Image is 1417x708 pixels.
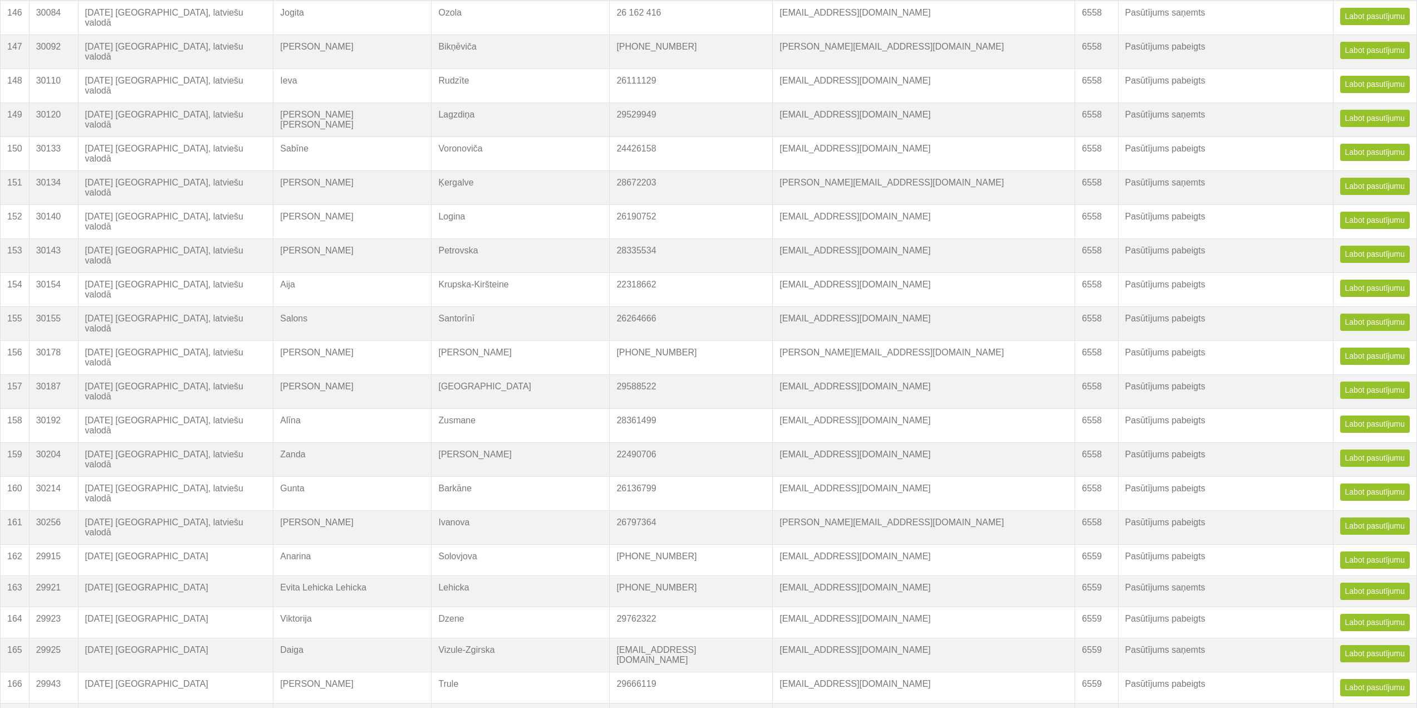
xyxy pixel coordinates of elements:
td: 28672203 [610,171,773,205]
td: [EMAIL_ADDRESS][DOMAIN_NAME] [773,477,1075,511]
td: Zanda [273,443,432,477]
td: [DATE] [GEOGRAPHIC_DATA], latviešu valodā [78,69,273,103]
td: [EMAIL_ADDRESS][DOMAIN_NAME] [773,273,1075,307]
td: Ķergalve [432,171,610,205]
td: [PERSON_NAME] [273,672,432,704]
td: 153 [1,239,30,273]
td: 6558 [1075,137,1118,171]
td: Trule [432,672,610,704]
td: [PHONE_NUMBER] [610,576,773,607]
td: Pasūtījums pabeigts [1118,341,1333,375]
a: Labot pasutījumu [1340,110,1410,127]
td: Ozola [432,1,610,35]
td: [EMAIL_ADDRESS][DOMAIN_NAME] [773,103,1075,137]
td: [PHONE_NUMBER] [610,35,773,69]
td: Santorīnī [432,307,610,341]
td: 6559 [1075,638,1118,672]
td: 30133 [29,137,78,171]
td: Daiga [273,638,432,672]
td: 160 [1,477,30,511]
td: 156 [1,341,30,375]
td: [PERSON_NAME] [273,205,432,239]
td: Pasūtījums pabeigts [1118,137,1333,171]
td: Vizule-Zgirska [432,638,610,672]
td: 154 [1,273,30,307]
td: 6558 [1075,307,1118,341]
td: 155 [1,307,30,341]
td: 148 [1,69,30,103]
td: [PERSON_NAME] [273,375,432,409]
td: 6558 [1075,171,1118,205]
td: [DATE] [GEOGRAPHIC_DATA], latviešu valodā [78,409,273,443]
td: 157 [1,375,30,409]
td: 163 [1,576,30,607]
td: 161 [1,511,30,545]
td: [DATE] [GEOGRAPHIC_DATA], latviešu valodā [78,1,273,35]
td: [DATE] [GEOGRAPHIC_DATA] [78,607,273,638]
td: [EMAIL_ADDRESS][DOMAIN_NAME] [773,409,1075,443]
td: [EMAIL_ADDRESS][DOMAIN_NAME] [773,672,1075,704]
td: [DATE] [GEOGRAPHIC_DATA], latviešu valodā [78,273,273,307]
td: 30140 [29,205,78,239]
td: Pasūtījums pabeigts [1118,511,1333,545]
td: Alīna [273,409,432,443]
td: 22318662 [610,273,773,307]
td: Pasūtījums pabeigts [1118,35,1333,69]
td: [EMAIL_ADDRESS][DOMAIN_NAME] [773,638,1075,672]
td: 29588522 [610,375,773,409]
td: 29921 [29,576,78,607]
td: 152 [1,205,30,239]
td: [PERSON_NAME] [273,511,432,545]
td: Bikņēviča [432,35,610,69]
td: [DATE] [GEOGRAPHIC_DATA], latviešu valodā [78,341,273,375]
td: [PHONE_NUMBER] [610,341,773,375]
a: Labot pasutījumu [1340,484,1410,501]
td: 6558 [1075,239,1118,273]
td: Rudzīte [432,69,610,103]
td: Jogita [273,1,432,35]
td: [DATE] [GEOGRAPHIC_DATA] [78,672,273,704]
td: 6558 [1075,103,1118,137]
td: [PERSON_NAME][EMAIL_ADDRESS][DOMAIN_NAME] [773,171,1075,205]
td: [PERSON_NAME][EMAIL_ADDRESS][DOMAIN_NAME] [773,511,1075,545]
td: [EMAIL_ADDRESS][DOMAIN_NAME] [773,607,1075,638]
td: 26190752 [610,205,773,239]
td: 28361499 [610,409,773,443]
td: 159 [1,443,30,477]
td: 6558 [1075,1,1118,35]
td: 22490706 [610,443,773,477]
td: 26111129 [610,69,773,103]
td: [DATE] [GEOGRAPHIC_DATA], latviešu valodā [78,375,273,409]
a: Labot pasutījumu [1340,679,1410,696]
td: Pasūtījums pabeigts [1118,545,1333,576]
td: 30187 [29,375,78,409]
td: Pasūtījums pabeigts [1118,69,1333,103]
td: [EMAIL_ADDRESS][DOMAIN_NAME] [773,375,1075,409]
td: Pasūtījums pabeigts [1118,375,1333,409]
td: [DATE] [GEOGRAPHIC_DATA], latviešu valodā [78,307,273,341]
td: Aija [273,273,432,307]
td: 30110 [29,69,78,103]
td: [PERSON_NAME][EMAIL_ADDRESS][DOMAIN_NAME] [773,341,1075,375]
td: [DATE] [GEOGRAPHIC_DATA], latviešu valodā [78,511,273,545]
td: [EMAIL_ADDRESS][DOMAIN_NAME] [773,137,1075,171]
td: 6559 [1075,607,1118,638]
td: 24426158 [610,137,773,171]
td: Logina [432,205,610,239]
td: 6559 [1075,576,1118,607]
td: Pasūtījums pabeigts [1118,307,1333,341]
td: 162 [1,545,30,576]
td: [DATE] [GEOGRAPHIC_DATA] [78,545,273,576]
a: Labot pasutījumu [1340,76,1410,93]
td: [GEOGRAPHIC_DATA] [432,375,610,409]
td: [DATE] [GEOGRAPHIC_DATA], latviešu valodā [78,171,273,205]
td: Ivanova [432,511,610,545]
td: [DATE] [GEOGRAPHIC_DATA], latviešu valodā [78,205,273,239]
td: 6559 [1075,545,1118,576]
td: Sabīne [273,137,432,171]
td: 30154 [29,273,78,307]
td: 30204 [29,443,78,477]
a: Labot pasutījumu [1340,280,1410,297]
td: 164 [1,607,30,638]
td: Pasūtījums saņemts [1118,1,1333,35]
